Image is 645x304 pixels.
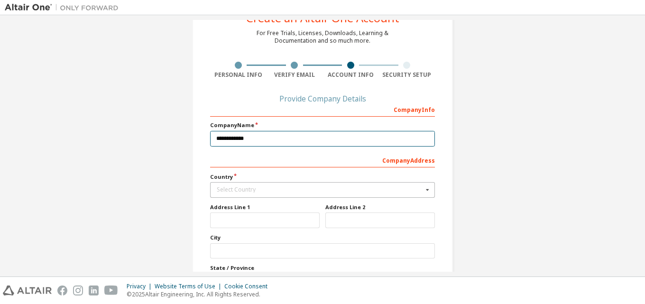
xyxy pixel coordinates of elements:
label: Address Line 2 [325,203,435,211]
div: Provide Company Details [210,96,435,101]
div: Privacy [127,283,155,290]
div: For Free Trials, Licenses, Downloads, Learning & Documentation and so much more. [257,29,388,45]
label: State / Province [210,264,435,272]
img: linkedin.svg [89,286,99,295]
div: Personal Info [210,71,267,79]
img: youtube.svg [104,286,118,295]
div: Select Country [217,187,423,193]
div: Security Setup [379,71,435,79]
div: Verify Email [267,71,323,79]
label: Country [210,173,435,181]
div: Create an Altair One Account [246,12,399,24]
div: Company Info [210,101,435,117]
img: facebook.svg [57,286,67,295]
div: Company Address [210,152,435,167]
label: City [210,234,435,241]
div: Cookie Consent [224,283,273,290]
img: instagram.svg [73,286,83,295]
label: Company Name [210,121,435,129]
div: Account Info [322,71,379,79]
div: Website Terms of Use [155,283,224,290]
img: altair_logo.svg [3,286,52,295]
p: © 2025 Altair Engineering, Inc. All Rights Reserved. [127,290,273,298]
img: Altair One [5,3,123,12]
label: Address Line 1 [210,203,320,211]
